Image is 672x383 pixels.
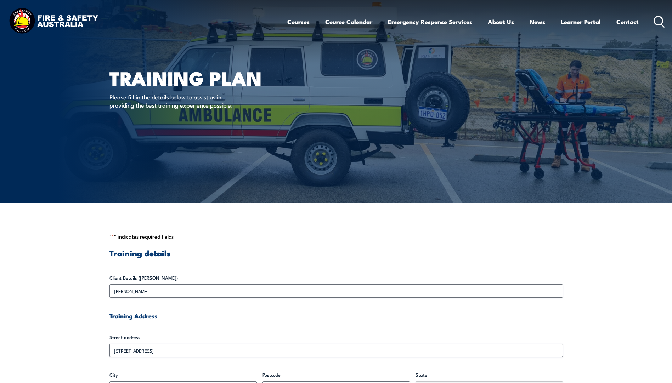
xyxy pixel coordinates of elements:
[109,249,563,257] h3: Training details
[325,12,372,31] a: Course Calendar
[388,12,472,31] a: Emergency Response Services
[109,334,563,341] label: Street address
[109,93,239,109] p: Please fill in the details below to assist us in providing the best training experience possible.
[416,371,563,378] label: State
[616,12,639,31] a: Contact
[109,233,563,240] p: " " indicates required fields
[109,371,257,378] label: City
[561,12,601,31] a: Learner Portal
[530,12,545,31] a: News
[109,274,563,281] label: Client Details ([PERSON_NAME])
[488,12,514,31] a: About Us
[262,371,410,378] label: Postcode
[109,312,563,320] h4: Training Address
[287,12,310,31] a: Courses
[109,69,284,86] h1: Training plan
